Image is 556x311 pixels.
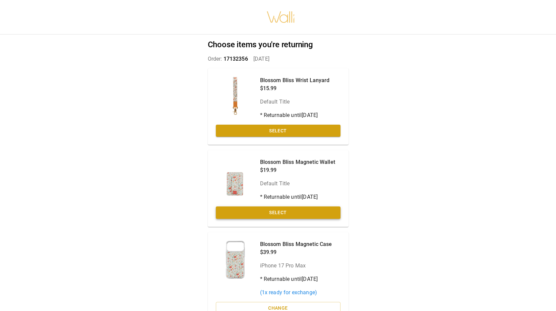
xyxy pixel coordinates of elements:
[260,76,330,84] p: Blossom Bliss Wrist Lanyard
[260,240,332,248] p: Blossom Bliss Magnetic Case
[208,40,349,50] h2: Choose items you're returning
[216,206,341,219] button: Select
[266,3,295,32] img: walli-inc.myshopify.com
[260,98,330,106] p: Default Title
[260,193,335,201] p: * Returnable until [DATE]
[216,125,341,137] button: Select
[260,275,332,283] p: * Returnable until [DATE]
[260,166,335,174] p: $19.99
[224,56,248,62] span: 17132356
[260,111,330,119] p: * Returnable until [DATE]
[260,248,332,256] p: $39.99
[260,158,335,166] p: Blossom Bliss Magnetic Wallet
[260,289,332,297] p: ( 1 x ready for exchange)
[260,84,330,92] p: $15.99
[208,55,349,63] p: Order: [DATE]
[260,180,335,188] p: Default Title
[260,262,332,270] p: iPhone 17 Pro Max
